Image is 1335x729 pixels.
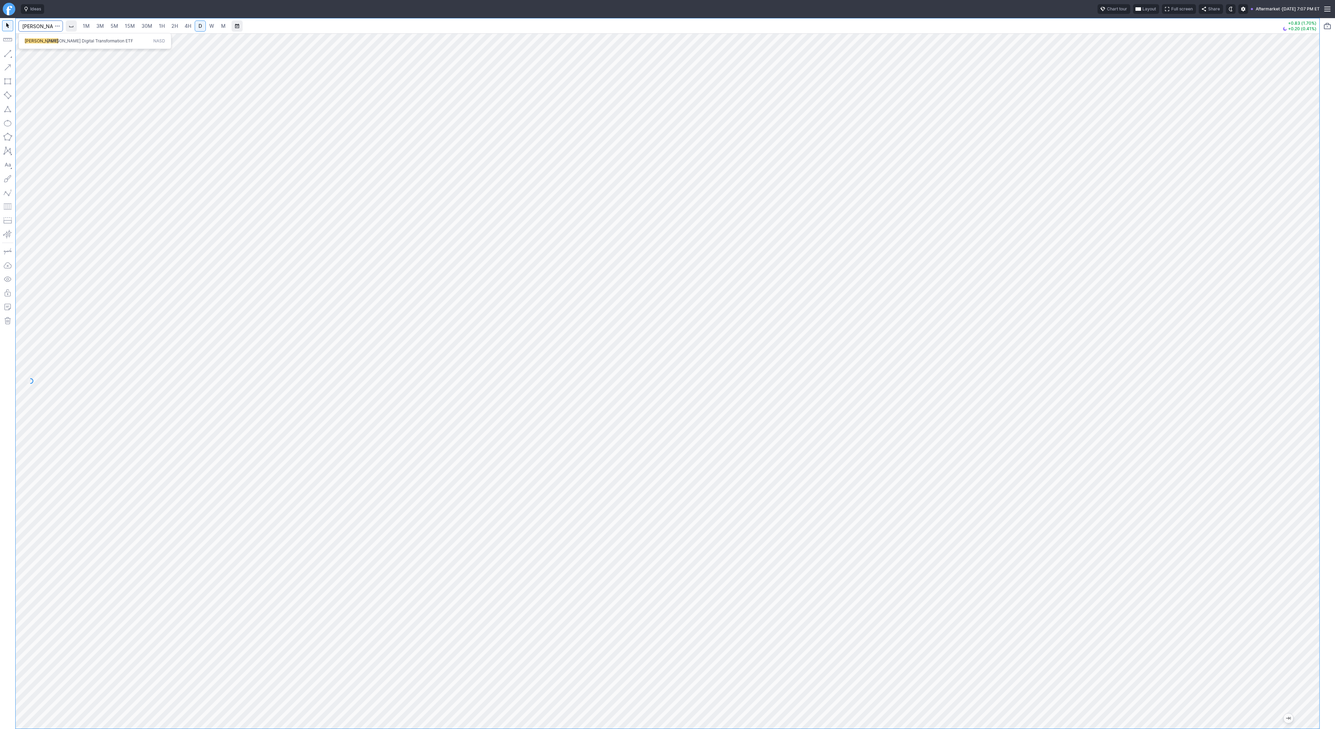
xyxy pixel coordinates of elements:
[199,23,202,29] span: D
[2,287,13,299] button: Lock drawings
[2,315,13,326] button: Remove all drawings
[2,260,13,271] button: Drawings autosave: Off
[138,21,155,32] a: 30M
[1107,6,1127,13] span: Chart tour
[2,104,13,115] button: Triangle
[52,21,62,32] button: Search
[232,21,243,32] button: Range
[171,23,178,29] span: 2H
[206,21,217,32] a: W
[1322,21,1333,32] button: Portfolio watchlist
[66,21,77,32] button: Interval
[2,131,13,143] button: Polygon
[159,23,165,29] span: 1H
[30,6,41,13] span: Ideas
[1208,6,1220,13] span: Share
[2,48,13,59] button: Line
[80,21,93,32] a: 1M
[107,21,121,32] a: 5M
[2,187,13,198] button: Elliott waves
[153,38,165,44] span: NASD
[195,21,206,32] a: D
[1226,4,1236,14] button: Toggle dark mode
[218,21,229,32] a: M
[2,173,13,184] button: Brush
[1284,713,1293,723] button: Jump to the most recent bar
[3,3,15,15] a: Finviz.com
[185,23,191,29] span: 4H
[2,229,13,240] button: Anchored VWAP
[96,23,104,29] span: 3M
[1142,6,1156,13] span: Layout
[25,38,58,43] span: [PERSON_NAME]
[1283,21,1317,25] p: +0.83 (1.70%)
[2,76,13,87] button: Rectangle
[1162,4,1196,14] button: Full screen
[181,21,194,32] a: 4H
[2,246,13,257] button: Drawing mode: Single
[1133,4,1159,14] button: Layout
[2,215,13,226] button: Position
[111,23,118,29] span: 5M
[209,23,214,29] span: W
[18,33,171,49] div: Search
[1256,6,1282,13] span: Aftermarket ·
[2,145,13,156] button: XABCD
[2,274,13,285] button: Hide drawings
[1098,4,1130,14] button: Chart tour
[125,23,135,29] span: 15M
[47,38,133,43] span: [PERSON_NAME] Digital Transformation ETF
[168,21,181,32] a: 2H
[2,201,13,212] button: Fibonacci retracements
[2,159,13,170] button: Text
[1199,4,1223,14] button: Share
[122,21,138,32] a: 15M
[1171,6,1193,13] span: Full screen
[18,21,63,32] input: Search
[156,21,168,32] a: 1H
[141,23,152,29] span: 30M
[2,62,13,73] button: Arrow
[1288,27,1317,31] span: +0.20 (0.41%)
[2,90,13,101] button: Rotated rectangle
[2,20,13,31] button: Mouse
[1238,4,1248,14] button: Settings
[2,34,13,45] button: Measure
[1282,6,1320,13] span: [DATE] 7:07 PM ET
[21,4,44,14] button: Ideas
[2,118,13,129] button: Ellipse
[83,23,90,29] span: 1M
[2,301,13,313] button: Add note
[93,21,107,32] a: 3M
[221,23,226,29] span: M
